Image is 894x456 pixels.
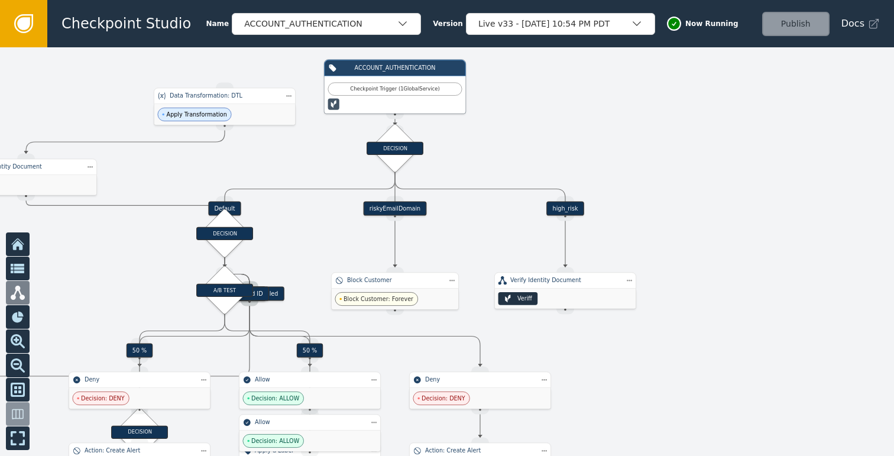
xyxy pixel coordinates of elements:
[466,13,655,35] button: Live v33 - [DATE] 10:54 PM PDT
[425,447,535,455] div: Action: Create Alert
[344,295,413,303] span: Block Customer: Forever
[425,376,535,384] div: Deny
[206,18,229,29] span: Name
[255,376,365,384] div: Allow
[478,18,631,30] div: Live v33 - [DATE] 10:54 PM PDT
[196,227,253,240] div: DECISION
[232,13,421,35] button: ACCOUNT_AUTHENTICATION
[347,276,443,284] div: Block Customer
[841,17,880,31] a: Docs
[297,344,323,358] div: 50 %
[341,64,450,72] div: ACCOUNT_AUTHENTICATION
[422,394,465,402] span: Decision: DENY
[196,283,253,296] div: A/B TEST
[332,85,457,93] div: Checkpoint Trigger ( 1 Global Service )
[81,394,125,402] span: Decision: DENY
[364,202,427,216] div: riskyEmailDomain
[167,110,227,118] span: Apply Transformation
[367,141,423,154] div: DECISION
[251,394,299,402] span: Decision: ALLOW
[111,425,168,438] div: DECISION
[433,18,463,29] span: Version
[85,447,195,455] div: Action: Create Alert
[841,17,864,31] span: Docs
[61,13,191,34] span: Checkpoint Studio
[517,295,532,303] div: Veriff
[546,202,584,216] div: high_risk
[85,376,195,384] div: Deny
[127,344,153,358] div: 50 %
[208,202,241,216] div: Default
[251,436,299,445] span: Decision: ALLOW
[230,287,269,301] div: Invalid ID
[510,276,620,284] div: Verify Identity Document
[255,418,365,426] div: Allow
[170,92,280,100] div: Data Transformation: DTL
[244,18,397,30] div: ACCOUNT_AUTHENTICATION
[685,18,738,29] span: Now Running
